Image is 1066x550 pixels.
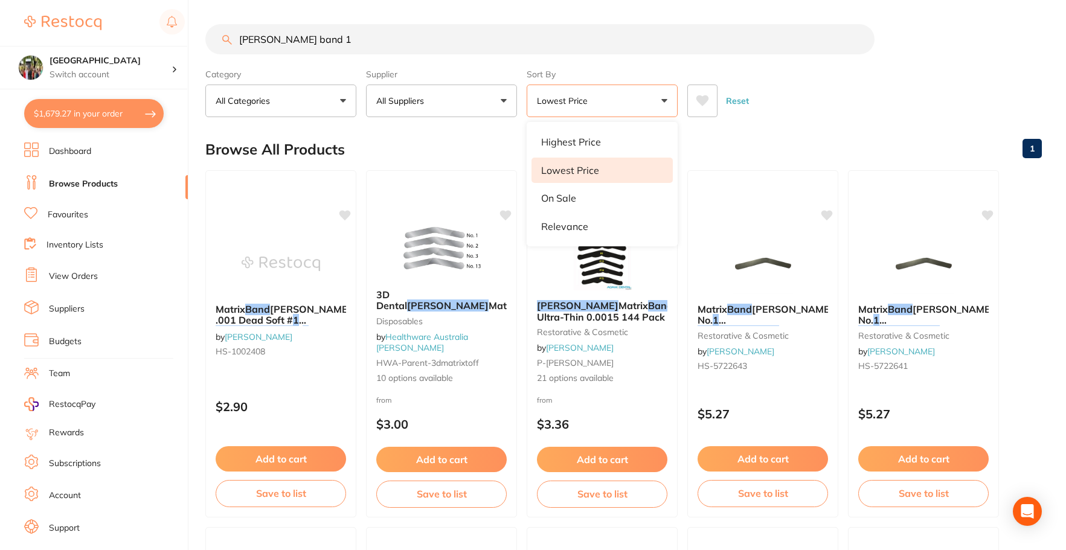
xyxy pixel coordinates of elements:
button: Add to cart [537,447,667,472]
button: All Suppliers [366,85,517,117]
span: HS-5722641 [858,360,908,371]
a: [PERSON_NAME] [867,346,935,357]
a: Team [49,368,70,380]
span: RestocqPay [49,398,95,411]
em: [PERSON_NAME] [698,325,779,337]
em: 1 [713,314,719,326]
span: Matrix [698,303,727,315]
b: 3D Dental Tofflemire Matrix Band [376,289,507,312]
p: Lowest Price [541,165,599,176]
p: $3.00 [376,417,507,431]
b: Matrix Band HENRY SCHEIN No. 1 Tofflemire 0.0015 pk of 12 [698,304,828,326]
p: Relevance [541,221,588,232]
span: by [537,342,614,353]
span: 10 options available [376,373,507,385]
label: Supplier [366,69,517,80]
span: 21 options available [537,373,667,385]
a: Healthware Australia [PERSON_NAME] [376,331,468,353]
label: Category [205,69,356,80]
p: All Categories [216,95,275,107]
span: by [216,331,292,342]
h4: Wanneroo Dental Centre [50,55,172,67]
em: 1 [293,314,299,326]
a: Dashboard [49,145,91,158]
h2: Browse All Products [205,141,345,158]
img: Restocq Logo [24,16,101,30]
span: Matrix [618,299,648,312]
a: Inventory Lists [47,239,103,251]
span: [PERSON_NAME] No. [698,303,833,326]
span: from [537,395,553,405]
span: by [376,331,468,353]
button: Lowest Price [527,85,678,117]
p: All Suppliers [376,95,429,107]
b: Tofflemire Matrix Band #2 Ultra-Thin 0.0015 144 Pack [537,300,667,322]
p: $5.27 [858,407,989,421]
button: Add to cart [216,446,346,472]
a: Suppliers [49,303,85,315]
a: Subscriptions [49,458,101,470]
button: Save to list [858,480,989,507]
span: Matrix [216,303,245,315]
a: [PERSON_NAME] [707,346,774,357]
img: Matrix Band HENRY SCHEIN No. 1 Tofflemire 0.0015 pk of 12 [724,234,802,294]
button: Save to list [698,480,828,507]
a: 1 [1023,136,1042,161]
em: [PERSON_NAME] [537,299,618,312]
a: Account [49,490,81,502]
button: All Categories [205,85,356,117]
img: RestocqPay [24,397,39,411]
small: Disposables [376,316,507,326]
span: HS-5722643 [698,360,747,371]
p: $5.27 [698,407,828,421]
button: Save to list [537,481,667,507]
input: Search Products [205,24,875,54]
button: Save to list [216,480,346,507]
p: $3.36 [537,417,667,431]
a: Restocq Logo [24,9,101,37]
small: restorative & cosmetic [858,331,989,341]
div: Open Intercom Messenger [1013,497,1042,526]
small: restorative & cosmetic [698,331,828,341]
small: restorative & cosmetic [537,327,667,337]
span: from [376,395,392,405]
img: Matrix Band HENRY SCHEIN No. 1 Tofflemire 0.002 pk of 12 [884,234,963,294]
button: Add to cart [698,446,828,472]
a: Rewards [49,427,84,439]
label: Sort By [527,69,678,80]
span: Matrix [858,303,888,315]
a: [PERSON_NAME] [225,331,292,342]
span: P-[PERSON_NAME] [537,357,614,368]
a: Budgets [49,336,82,348]
em: [PERSON_NAME] [407,299,489,312]
span: by [858,346,935,357]
span: [PERSON_NAME] .001 Dead Soft # [216,303,352,326]
button: Reset [722,85,753,117]
b: Matrix Band HENRY SCHEIN .001 Dead Soft # 1 Tofflemire x 12 [216,304,346,326]
img: Wanneroo Dental Centre [19,56,43,80]
img: Matrix Band HENRY SCHEIN .001 Dead Soft # 1 Tofflemire x 12 [242,234,320,294]
a: RestocqPay [24,397,95,411]
span: #2 Ultra-Thin 0.0015 144 Pack [537,299,685,322]
span: [PERSON_NAME] No. [858,303,994,326]
span: Matrix [489,299,518,312]
span: x [297,325,303,337]
em: Band [727,303,752,315]
a: Support [49,522,80,534]
span: by [698,346,774,357]
p: Lowest Price [537,95,592,107]
span: 3D Dental [376,289,407,312]
em: Band [648,299,673,312]
img: 3D Dental Tofflemire Matrix Band [402,219,481,280]
button: $1,679.27 in your order [24,99,164,128]
span: 2 [309,325,315,337]
em: Band [888,303,913,315]
a: [PERSON_NAME] [546,342,614,353]
a: Browse Products [49,178,118,190]
span: HS-1002408 [216,346,265,357]
img: Tofflemire Matrix Band #2 Ultra-Thin 0.0015 144 Pack [563,230,641,290]
em: Band [245,303,270,315]
p: On Sale [541,193,576,203]
b: Matrix Band HENRY SCHEIN No. 1 Tofflemire 0.002 pk of 12 [858,304,989,326]
span: HWA-parent-3dmatrixtoff [376,357,479,368]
